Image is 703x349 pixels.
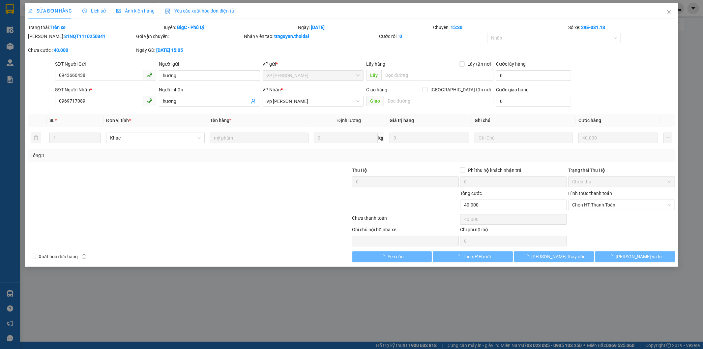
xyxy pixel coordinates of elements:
[568,24,676,31] div: Số xe:
[50,25,66,30] b: Trên xe
[496,61,526,67] label: Cước lấy hàng
[384,96,493,106] input: Dọc đường
[399,34,402,39] b: 0
[27,24,162,31] div: Trạng thái:
[251,99,256,104] span: user-add
[352,226,459,236] div: Ghi chú nội bộ nhà xe
[496,87,529,92] label: Cước giao hàng
[352,168,367,173] span: Thu Hộ
[381,70,493,80] input: Dọc đường
[595,251,675,262] button: [PERSON_NAME] và In
[496,96,571,107] input: Cước giao hàng
[337,118,361,123] span: Định lượng
[366,70,381,80] span: Lấy
[106,118,131,123] span: Đơn vị tính
[581,25,605,30] b: 29E-081.13
[82,254,86,259] span: info-circle
[378,133,384,143] span: kg
[463,253,491,260] span: Thêm ĐH mới
[136,33,243,40] div: Gói vận chuyển:
[54,48,68,53] b: 40.000
[578,133,658,143] input: 0
[210,133,308,143] input: VD: Bàn, Ghế
[136,47,243,54] div: Ngày GD:
[616,253,662,260] span: [PERSON_NAME] và In
[366,61,385,67] span: Lấy hàng
[366,87,387,92] span: Giao hàng
[165,9,170,14] img: icon
[116,8,155,14] span: Ảnh kiện hàng
[311,25,325,30] b: [DATE]
[380,254,388,259] span: loading
[572,177,671,187] span: Chưa thu
[267,71,360,80] span: VP Nguyễn Quốc Trị
[568,167,675,174] div: Trạng thái Thu Hộ
[82,9,87,13] span: clock-circle
[28,9,33,13] span: edit
[568,191,612,196] label: Hình thức thanh toán
[660,3,678,22] button: Close
[352,251,432,262] button: Yêu cầu
[28,33,135,40] div: [PERSON_NAME]:
[298,24,433,31] div: Ngày:
[532,253,584,260] span: [PERSON_NAME] thay đổi
[428,86,493,93] span: [GEOGRAPHIC_DATA] tận nơi
[514,251,594,262] button: [PERSON_NAME] thay đổi
[147,72,152,78] span: phone
[352,214,460,226] div: Chưa thanh toán
[28,8,72,14] span: SỬA ĐƠN HÀNG
[663,133,672,143] button: plus
[666,10,672,15] span: close
[433,251,513,262] button: Thêm ĐH mới
[64,34,105,39] b: 31NQT1110250341
[379,33,486,40] div: Cước rồi :
[460,226,567,236] div: Chi phí nội bộ
[451,25,462,30] b: 15:30
[275,34,309,39] b: ttnguyen.thoidai
[28,47,135,54] div: Chưa cước :
[432,24,568,31] div: Chuyến:
[156,48,183,53] b: [DATE] 15:05
[390,133,469,143] input: 0
[390,118,414,123] span: Giá trị hàng
[263,87,281,92] span: VP Nhận
[36,253,81,260] span: Xuất hóa đơn hàng
[496,70,571,81] input: Cước lấy hàng
[159,86,260,93] div: Người nhận
[460,191,482,196] span: Tổng cước
[263,60,364,68] div: VP gửi
[162,24,298,31] div: Tuyến:
[465,167,524,174] span: Phí thu hộ khách nhận trả
[147,98,152,103] span: phone
[165,8,235,14] span: Yêu cầu xuất hóa đơn điện tử
[267,96,360,106] span: Vp Lê Hoàn
[210,118,231,123] span: Tên hàng
[82,8,106,14] span: Lịch sử
[472,114,576,127] th: Ghi chú
[159,60,260,68] div: Người gửi
[455,254,463,259] span: loading
[244,33,378,40] div: Nhân viên tạo:
[177,25,205,30] b: BigC - Phủ Lý
[110,133,201,143] span: Khác
[366,96,384,106] span: Giao
[55,86,156,93] div: SĐT Người Nhận
[572,200,671,210] span: Chọn HT Thanh Toán
[31,152,271,159] div: Tổng: 1
[388,253,404,260] span: Yêu cầu
[578,118,601,123] span: Cước hàng
[524,254,532,259] span: loading
[49,118,55,123] span: SL
[465,60,493,68] span: Lấy tận nơi
[31,133,41,143] button: delete
[475,133,573,143] input: Ghi Chú
[116,9,121,13] span: picture
[55,60,156,68] div: SĐT Người Gửi
[608,254,616,259] span: loading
